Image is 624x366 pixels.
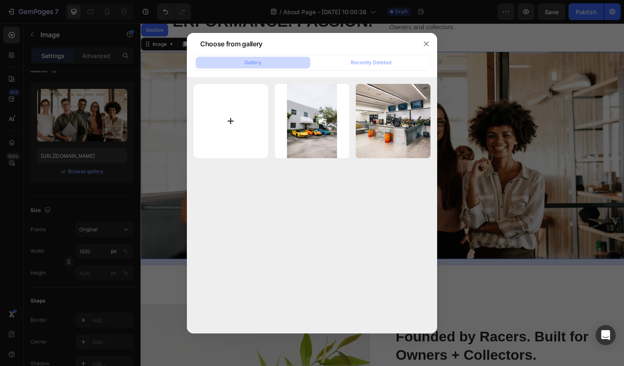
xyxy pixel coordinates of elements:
[356,84,430,159] img: image
[287,84,337,159] img: image
[596,325,616,345] div: Open Intercom Messenger
[10,18,28,25] div: Image
[351,59,391,66] div: Recently Deleted
[314,57,428,68] button: Recently Deleted
[196,57,310,68] button: Gallery
[244,59,262,66] div: Gallery
[263,314,501,353] h2: Founded by Racers. Built for Owners + Collectors.
[4,5,25,10] div: Section
[200,39,262,49] div: Choose from gallery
